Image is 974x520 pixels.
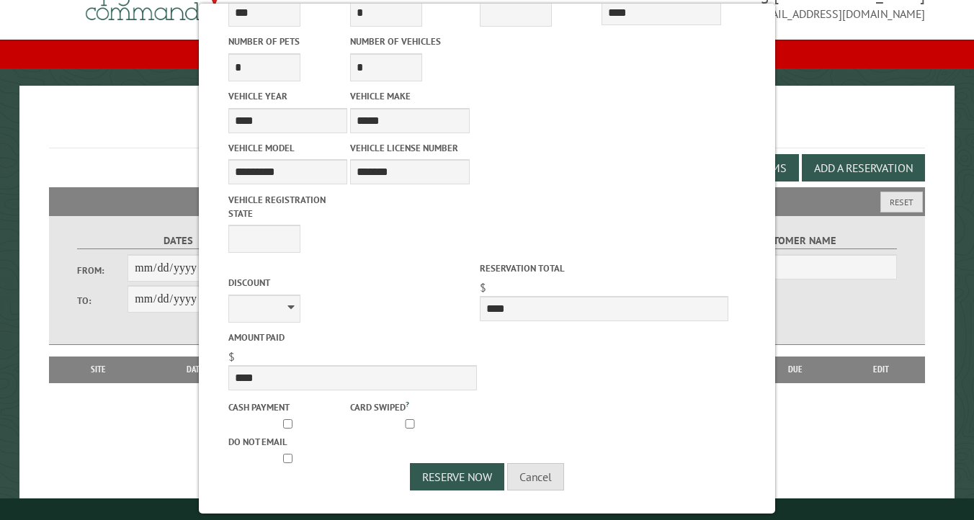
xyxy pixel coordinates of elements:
th: Dates [141,357,254,382]
label: Reservation Total [480,261,728,275]
span: $ [480,280,486,295]
span: $ [228,349,235,364]
button: Reset [880,192,923,212]
label: Customer Name [695,233,897,249]
label: Vehicle Year [228,89,348,103]
button: Reserve Now [410,463,504,490]
button: Cancel [507,463,564,490]
label: Amount paid [228,331,477,344]
label: Number of Pets [228,35,348,48]
small: © Campground Commander LLC. All rights reserved. [406,504,568,514]
h2: Filters [49,187,926,215]
a: ? [406,399,409,409]
label: Number of Vehicles [350,35,470,48]
h1: Reservations [49,109,926,148]
label: Vehicle License Number [350,141,470,155]
button: Add a Reservation [802,154,925,181]
label: Vehicle Model [228,141,348,155]
label: Do not email [228,435,348,449]
th: Site [56,357,142,382]
label: Vehicle Registration state [228,193,348,220]
th: Edit [836,357,925,382]
label: Cash payment [228,400,348,414]
label: To: [77,294,128,308]
label: Dates [77,233,279,249]
label: Vehicle Make [350,89,470,103]
th: Due [754,357,837,382]
label: Card swiped [350,398,470,414]
label: Discount [228,276,477,290]
label: From: [77,264,128,277]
